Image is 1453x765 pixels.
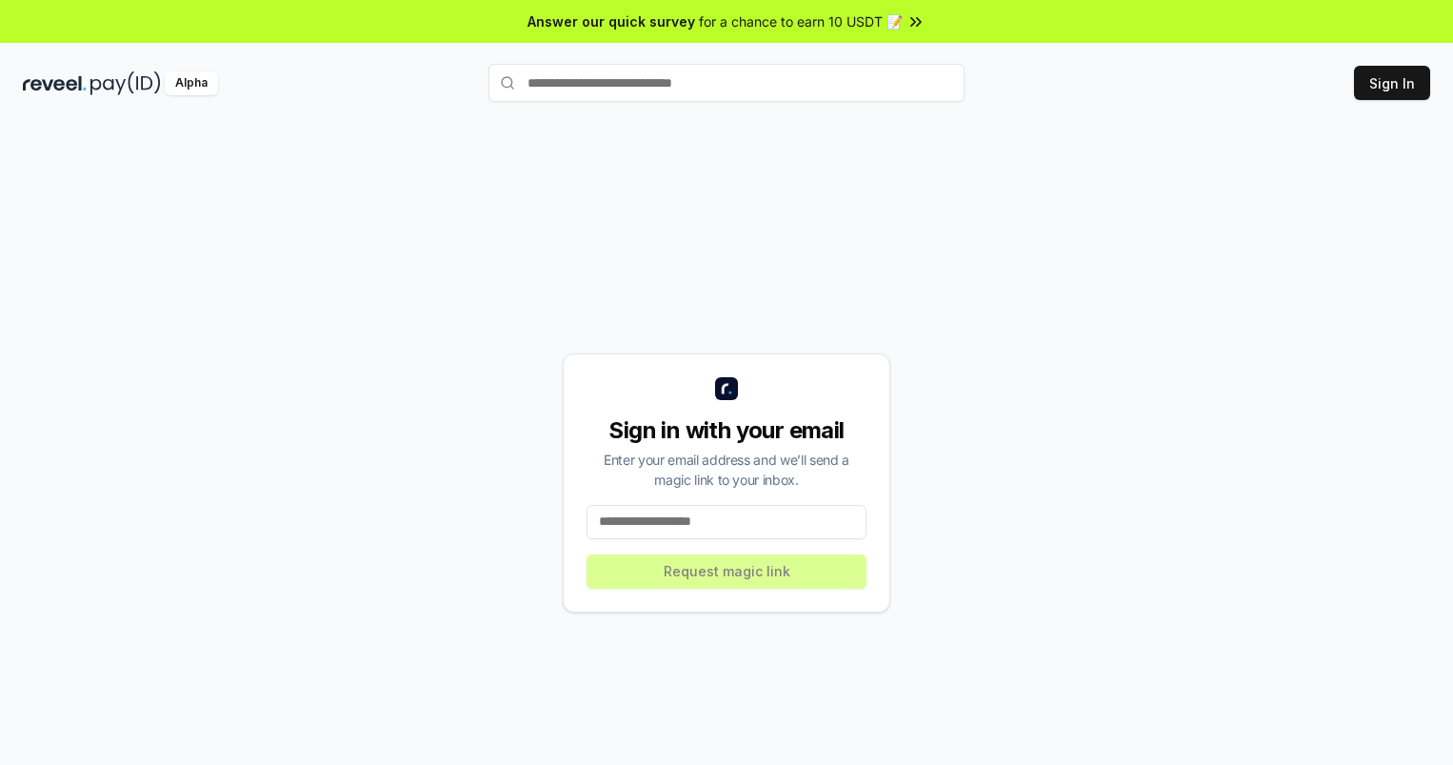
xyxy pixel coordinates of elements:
div: Enter your email address and we’ll send a magic link to your inbox. [587,450,866,490]
button: Sign In [1354,66,1430,100]
img: reveel_dark [23,71,87,95]
span: Answer our quick survey [527,11,695,31]
div: Alpha [165,71,218,95]
span: for a chance to earn 10 USDT 📝 [699,11,903,31]
img: logo_small [715,377,738,400]
img: pay_id [90,71,161,95]
div: Sign in with your email [587,415,866,446]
